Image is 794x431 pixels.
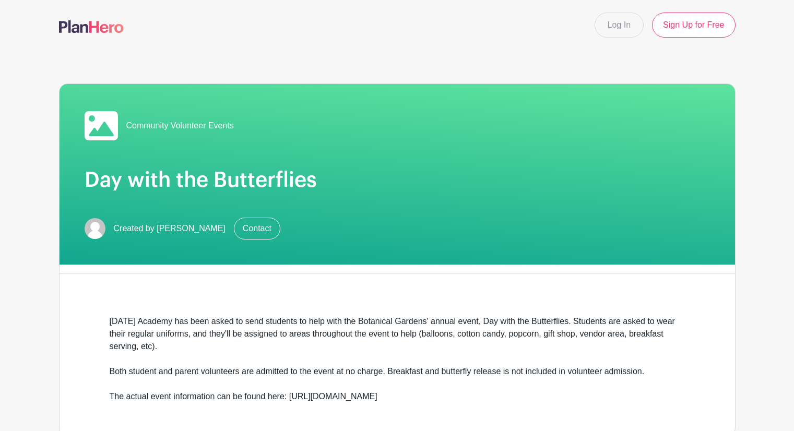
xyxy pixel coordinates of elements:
[85,218,105,239] img: default-ce2991bfa6775e67f084385cd625a349d9dcbb7a52a09fb2fda1e96e2d18dcdb.png
[85,167,710,193] h1: Day with the Butterflies
[114,222,226,235] span: Created by [PERSON_NAME]
[595,13,644,38] a: Log In
[652,13,735,38] a: Sign Up for Free
[234,218,280,240] a: Contact
[59,20,124,33] img: logo-507f7623f17ff9eddc593b1ce0a138ce2505c220e1c5a4e2b4648c50719b7d32.svg
[126,119,234,132] span: Community Volunteer Events
[110,315,685,403] div: [DATE] Academy has been asked to send students to help with the Botanical Gardens' annual event, ...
